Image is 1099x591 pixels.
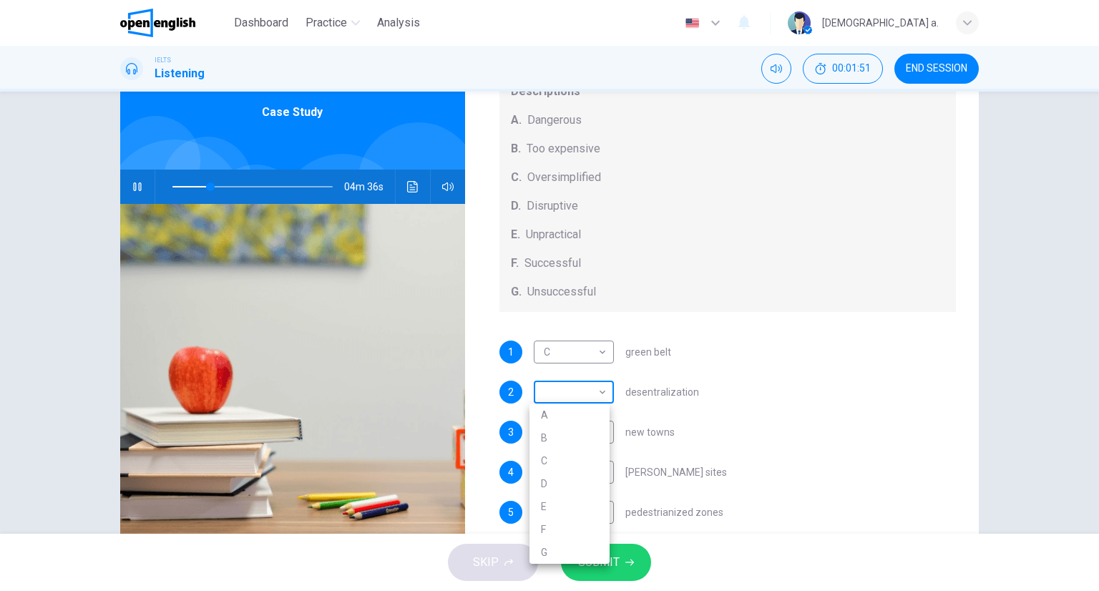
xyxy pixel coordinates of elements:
li: G [529,541,610,564]
li: E [529,495,610,518]
li: A [529,404,610,426]
li: D [529,472,610,495]
li: B [529,426,610,449]
li: F [529,518,610,541]
li: C [529,449,610,472]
